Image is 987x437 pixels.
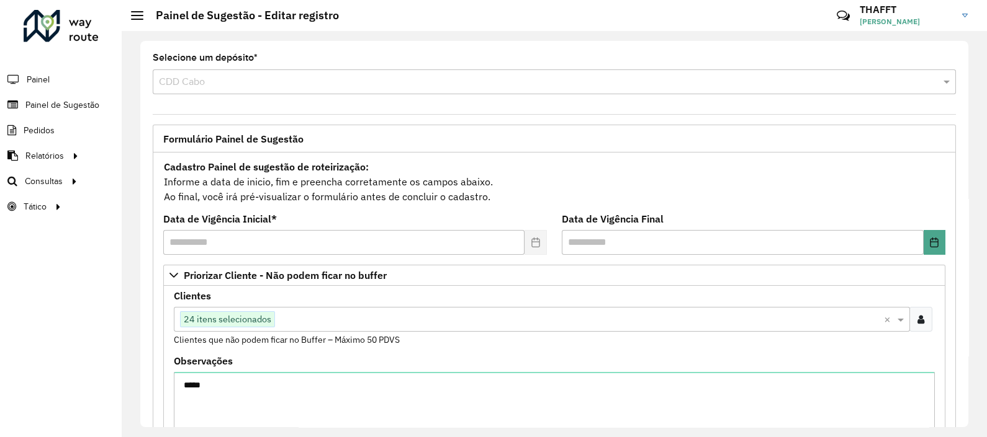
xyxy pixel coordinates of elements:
div: Informe a data de inicio, fim e preencha corretamente os campos abaixo. Ao final, você irá pré-vi... [163,159,945,205]
small: Clientes que não podem ficar no Buffer – Máximo 50 PDVS [174,334,400,345]
span: Relatórios [25,149,64,162]
label: Data de Vigência Final [562,211,664,226]
span: [PERSON_NAME] [860,16,953,27]
span: Tático [24,200,47,213]
span: Consultas [25,175,63,188]
span: Painel [27,73,50,86]
h3: THAFFT [860,4,953,15]
span: 24 itens selecionados [181,312,274,327]
span: Painel de Sugestão [25,99,99,112]
a: Priorizar Cliente - Não podem ficar no buffer [163,265,945,286]
label: Selecione um depósito [153,50,258,65]
span: Pedidos [24,124,55,137]
label: Data de Vigência Inicial [163,211,277,226]
span: Clear all [884,312,895,327]
a: Contato Rápido [830,2,857,29]
label: Observações [174,353,233,368]
label: Clientes [174,288,211,303]
h2: Painel de Sugestão - Editar registro [143,9,339,22]
span: Priorizar Cliente - Não podem ficar no buffer [184,270,387,280]
strong: Cadastro Painel de sugestão de roteirização: [164,161,369,173]
button: Choose Date [924,230,945,255]
span: Formulário Painel de Sugestão [163,134,304,144]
